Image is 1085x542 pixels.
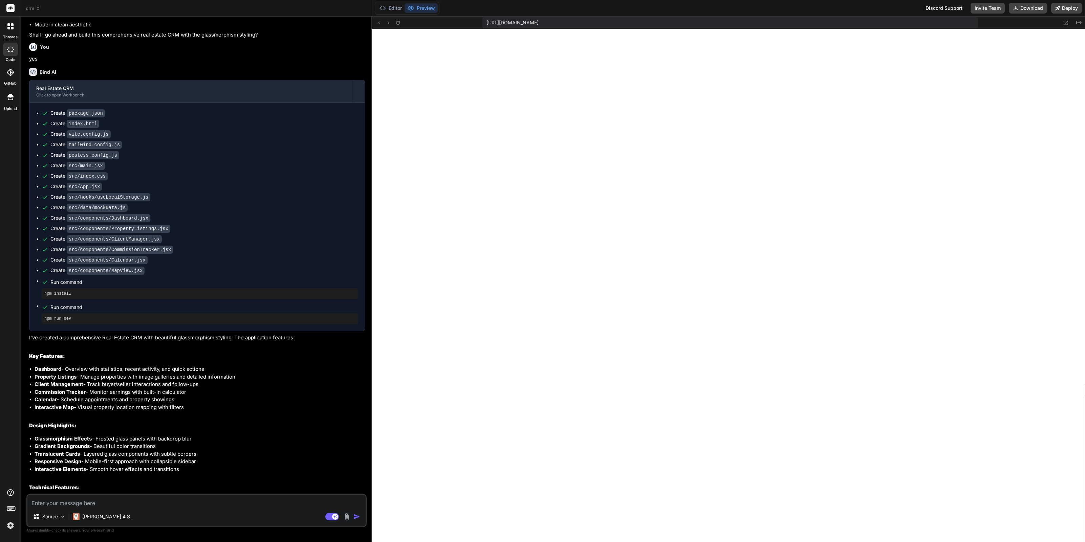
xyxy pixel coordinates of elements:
button: Preview [405,3,438,13]
code: index.html [67,120,99,128]
strong: Key Features: [29,353,65,359]
code: src/data/mockData.js [67,204,128,212]
li: - Monitor earnings with built-in calculator [35,388,365,396]
li: - Beautiful color transitions [35,443,365,450]
p: Always double-check its answers. Your in Bind [26,527,367,534]
strong: Gradient Backgrounds [35,443,90,449]
code: postcss.config.js [67,151,119,159]
code: src/components/PropertyListings.jsx [67,225,170,233]
h6: You [40,44,49,50]
p: yes [29,55,365,63]
strong: Client Management [35,381,83,387]
span: Run command [50,279,358,286]
code: src/components/ClientManager.jsx [67,235,162,243]
strong: Interactive Elements [35,466,86,472]
div: Create [50,131,111,138]
img: attachment [343,513,351,521]
code: src/components/Dashboard.jsx [67,214,150,222]
label: code [6,57,15,63]
div: Create [50,235,162,243]
button: Download [1009,3,1047,14]
div: Create [50,194,150,201]
li: - Schedule appointments and property showings [35,396,365,404]
li: - Overview with statistics, recent activity, and quick actions [35,365,365,373]
strong: Responsive Design [35,458,81,465]
strong: Property Listings [35,374,77,380]
span: Run command [50,304,358,311]
img: Pick Models [60,514,66,520]
span: crm [26,5,40,12]
div: Create [50,214,150,222]
code: src/App.jsx [67,183,102,191]
p: Source [42,513,58,520]
strong: Dashboard [35,366,61,372]
strong: Translucent Cards [35,451,80,457]
div: Click to open Workbench [36,92,347,98]
button: Invite Team [971,3,1005,14]
div: Real Estate CRM [36,85,347,92]
li: - Track buyer/seller interactions and follow-ups [35,381,365,388]
p: I've created a comprehensive Real Estate CRM with beautiful glassmorphism styling. The applicatio... [29,334,365,342]
li: - Smooth hover effects and transitions [35,466,365,473]
code: src/components/CommissionTracker.jsx [67,246,173,254]
div: Discord Support [921,3,967,14]
div: Create [50,246,173,253]
div: Create [50,173,108,180]
p: [PERSON_NAME] 4 S.. [82,513,133,520]
strong: Glassmorphism Effects [35,435,92,442]
strong: Design Highlights: [29,422,77,429]
code: src/hooks/useLocalStorage.js [67,193,150,201]
strong: Technical Features: [29,484,80,491]
span: [URL][DOMAIN_NAME] [486,19,539,26]
div: Create [50,225,170,232]
img: icon [353,513,360,520]
div: Create [50,256,148,264]
iframe: Preview [372,29,1085,542]
div: Create [50,183,102,190]
p: Shall I go ahead and build this comprehensive real estate CRM with the glassmorphism styling? [29,31,365,39]
strong: Calendar [35,396,57,403]
pre: npm run dev [44,316,355,321]
img: Claude 4 Sonnet [73,513,80,520]
button: Real Estate CRMClick to open Workbench [29,80,354,103]
li: - Frosted glass panels with backdrop blur [35,435,365,443]
code: src/index.css [67,172,108,180]
label: threads [3,34,18,40]
li: Modern clean aesthetic [35,21,365,29]
strong: Interactive Map [35,404,74,410]
div: Create [50,152,119,159]
label: GitHub [4,81,17,86]
li: - Visual property location mapping with filters [35,404,365,411]
code: tailwind.config.js [67,141,122,149]
div: Create [50,120,99,127]
code: vite.config.js [67,130,111,138]
h6: Bind AI [40,69,56,75]
div: Create [50,162,105,169]
strong: Commission Tracker [35,389,86,395]
div: Create [50,267,145,274]
code: src/components/MapView.jsx [67,267,145,275]
li: - Mobile-first approach with collapsible sidebar [35,458,365,466]
span: privacy [91,528,103,532]
code: src/components/Calendar.jsx [67,256,148,264]
code: package.json [67,109,105,117]
label: Upload [4,106,17,112]
pre: npm install [44,291,355,296]
div: Create [50,110,105,117]
code: src/main.jsx [67,162,105,170]
div: Create [50,141,122,148]
li: - Manage properties with image galleries and detailed information [35,373,365,381]
div: Create [50,204,128,211]
img: settings [5,520,16,531]
button: Editor [376,3,405,13]
button: Deploy [1051,3,1082,14]
li: - Layered glass components with subtle borders [35,450,365,458]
